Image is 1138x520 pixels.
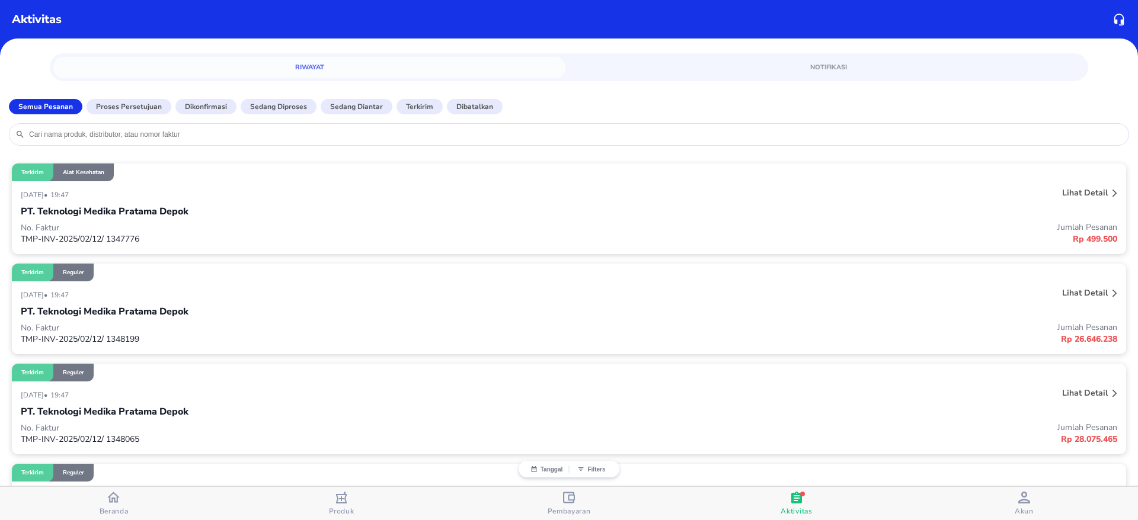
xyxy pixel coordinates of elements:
p: Lihat detail [1062,287,1108,298]
p: Jumlah Pesanan [569,222,1117,233]
button: Akun [910,487,1138,520]
p: Alat Kesehatan [63,168,104,176]
span: Akun [1015,506,1034,516]
button: Tanggal [525,466,569,473]
button: Filters [569,466,613,473]
p: Terkirim [21,268,44,277]
p: TMP-INV-2025/02/12/ 1348199 [21,333,569,345]
p: Rp 499.500 [569,233,1117,245]
button: Produk [228,487,455,520]
p: [DATE] • [21,290,50,300]
button: Pembayaran [455,487,683,520]
p: Lihat detail [1062,387,1108,399]
button: Proses Persetujuan [87,99,171,114]
p: [DATE] • [21,390,50,400]
button: Dikonfirmasi [175,99,236,114]
p: TMP-INV-2025/02/12/ 1347776 [21,233,569,245]
span: Riwayat [60,62,558,73]
p: No. Faktur [21,422,569,434]
p: PT. Teknologi Medika Pratama Depok [21,405,188,419]
p: Lihat detail [1062,187,1108,198]
p: Jumlah Pesanan [569,422,1117,433]
a: Notifikasi [573,57,1085,78]
span: Notifikasi [580,62,1078,73]
span: Aktivitas [781,506,812,516]
p: Terkirim [21,168,44,176]
button: Aktivitas [683,487,910,520]
button: Terkirim [397,99,443,114]
button: Dibatalkan [447,99,503,114]
p: Reguler [63,368,84,377]
a: Riwayat [53,57,565,78]
p: PT. Teknologi Medika Pratama Depok [21,204,188,219]
p: Rp 28.075.465 [569,433,1117,445]
p: Dikonfirmasi [185,101,227,112]
p: TMP-INV-2025/02/12/ 1348065 [21,434,569,445]
span: Beranda [100,506,129,516]
p: Rp 26.646.238 [569,333,1117,345]
input: Cari nama produk, distributor, atau nomor faktur [28,130,1123,139]
p: Terkirim [21,368,44,377]
button: Semua Pesanan [9,99,82,114]
span: Pembayaran [548,506,591,516]
button: Sedang diproses [241,99,317,114]
button: Sedang diantar [321,99,392,114]
p: PT. Teknologi Medika Pratama Depok [21,304,188,319]
p: 19:47 [50,190,72,200]
p: [DATE] • [21,190,50,200]
p: 19:47 [50,290,72,300]
p: Sedang diproses [250,101,307,112]
p: Dibatalkan [456,101,493,112]
div: simple tabs [50,53,1088,78]
p: Proses Persetujuan [96,101,162,112]
p: No. Faktur [21,222,569,233]
p: Sedang diantar [330,101,383,112]
p: Terkirim [406,101,433,112]
p: No. Faktur [21,322,569,333]
p: Semua Pesanan [18,101,73,112]
p: Reguler [63,268,84,277]
p: Aktivitas [12,11,62,28]
p: Jumlah Pesanan [569,322,1117,333]
p: 19:47 [50,390,72,400]
span: Produk [329,506,354,516]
